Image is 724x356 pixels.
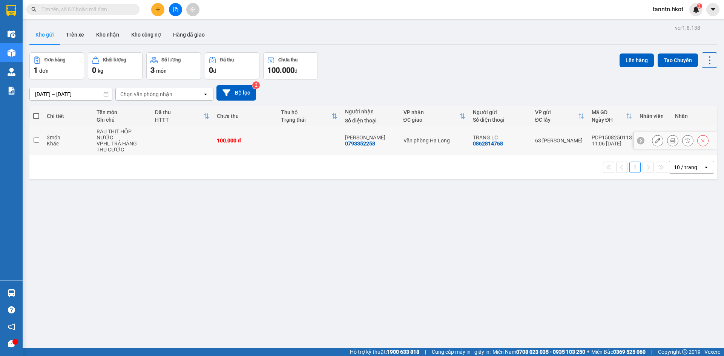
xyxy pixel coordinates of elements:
[97,117,147,123] div: Ghi chú
[217,113,273,119] div: Chưa thu
[592,134,632,141] div: PDP1508250113
[98,68,103,74] span: kg
[675,113,713,119] div: Nhãn
[47,113,89,119] div: Chi tiết
[267,66,295,75] span: 100.000
[155,109,204,115] div: Đã thu
[277,106,341,126] th: Toggle SortBy
[220,57,234,63] div: Đã thu
[531,106,588,126] th: Toggle SortBy
[31,7,37,12] span: search
[120,90,172,98] div: Chọn văn phòng nhận
[345,118,396,124] div: Số điện thoại
[8,340,15,347] span: message
[387,349,419,355] strong: 1900 633 818
[30,88,112,100] input: Select a date range.
[535,117,578,123] div: ĐC lấy
[205,52,259,79] button: Đã thu0đ
[97,128,147,141] div: RAU THỊT HỘP NƯỚC
[640,113,667,119] div: Nhân viên
[88,52,143,79] button: Khối lượng0kg
[103,57,126,63] div: Khối lượng
[8,30,15,38] img: warehouse-icon
[29,52,84,79] button: Đơn hàng1đơn
[41,5,130,14] input: Tìm tên, số ĐT hoặc mã đơn
[620,53,654,67] button: Lên hàng
[516,349,585,355] strong: 0708 023 035 - 0935 103 250
[425,348,426,356] span: |
[613,349,646,355] strong: 0369 525 060
[682,349,687,354] span: copyright
[8,323,15,330] span: notification
[60,26,90,44] button: Trên xe
[652,135,663,146] div: Sửa đơn hàng
[281,117,331,123] div: Trạng thái
[186,3,199,16] button: aim
[90,26,125,44] button: Kho nhận
[125,26,167,44] button: Kho công nợ
[693,6,699,13] img: icon-new-feature
[535,138,584,144] div: 63 [PERSON_NAME]
[155,7,161,12] span: plus
[703,164,709,170] svg: open
[150,66,155,75] span: 3
[8,49,15,57] img: warehouse-icon
[173,7,178,12] span: file-add
[587,350,589,353] span: ⚪️
[167,26,211,44] button: Hàng đã giao
[151,106,213,126] th: Toggle SortBy
[202,91,209,97] svg: open
[213,68,216,74] span: đ
[169,3,182,16] button: file-add
[156,68,167,74] span: món
[8,306,15,313] span: question-circle
[39,68,49,74] span: đơn
[217,138,273,144] div: 100.000 đ
[44,57,65,63] div: Đơn hàng
[697,3,702,9] sup: 2
[698,3,701,9] span: 2
[400,106,469,126] th: Toggle SortBy
[34,66,38,75] span: 1
[592,141,632,147] div: 11:06 [DATE]
[216,85,256,101] button: Bộ lọc
[345,134,396,141] div: BÙI KIÊN
[651,348,652,356] span: |
[8,289,15,297] img: warehouse-icon
[535,109,578,115] div: VP gửi
[345,141,375,147] div: 0793352258
[295,68,298,74] span: đ
[403,109,460,115] div: VP nhận
[97,141,147,153] div: VPHL TRẢ HÀNG THU CƯỚC
[658,53,698,67] button: Tạo Chuyến
[473,109,528,115] div: Người gửi
[629,162,641,173] button: 1
[161,57,181,63] div: Số lượng
[97,109,147,115] div: Tên món
[146,52,201,79] button: Số lượng3món
[8,68,15,76] img: warehouse-icon
[47,141,89,147] div: Khác
[8,87,15,95] img: solution-icon
[706,3,719,16] button: caret-down
[674,163,697,171] div: 10 / trang
[92,66,96,75] span: 0
[473,141,503,147] div: 0862814768
[209,66,213,75] span: 0
[591,348,646,356] span: Miền Bắc
[592,109,626,115] div: Mã GD
[278,57,298,63] div: Chưa thu
[473,134,528,141] div: TRANG LC
[675,24,700,32] div: ver 1.8.138
[588,106,636,126] th: Toggle SortBy
[432,348,491,356] span: Cung cấp máy in - giấy in:
[190,7,195,12] span: aim
[263,52,318,79] button: Chưa thu100.000đ
[350,348,419,356] span: Hỗ trợ kỹ thuật:
[403,138,466,144] div: Văn phòng Hạ Long
[155,117,204,123] div: HTTT
[29,26,60,44] button: Kho gửi
[151,3,164,16] button: plus
[345,108,396,115] div: Người nhận
[252,81,260,89] sup: 2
